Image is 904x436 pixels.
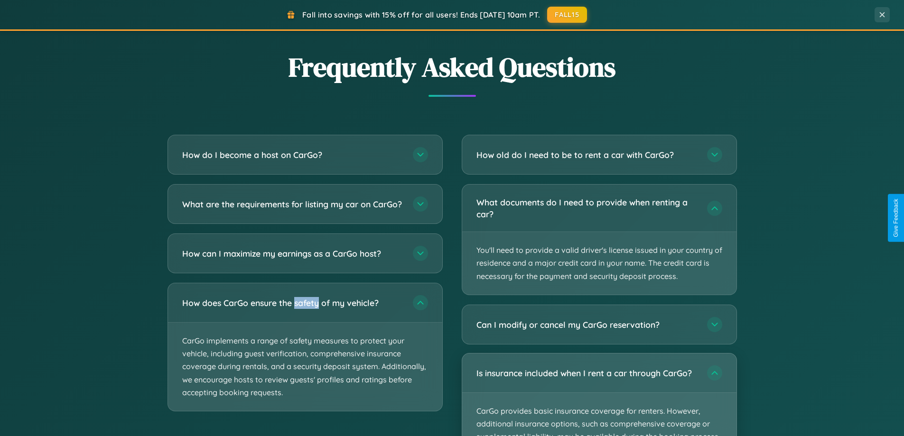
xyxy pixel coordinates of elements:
[182,198,403,210] h3: What are the requirements for listing my car on CarGo?
[547,7,587,23] button: FALL15
[476,149,698,161] h3: How old do I need to be to rent a car with CarGo?
[893,199,899,237] div: Give Feedback
[476,196,698,220] h3: What documents do I need to provide when renting a car?
[168,323,442,411] p: CarGo implements a range of safety measures to protect your vehicle, including guest verification...
[476,367,698,379] h3: Is insurance included when I rent a car through CarGo?
[168,49,737,85] h2: Frequently Asked Questions
[182,248,403,260] h3: How can I maximize my earnings as a CarGo host?
[302,10,540,19] span: Fall into savings with 15% off for all users! Ends [DATE] 10am PT.
[182,149,403,161] h3: How do I become a host on CarGo?
[476,319,698,331] h3: Can I modify or cancel my CarGo reservation?
[182,297,403,309] h3: How does CarGo ensure the safety of my vehicle?
[462,232,736,295] p: You'll need to provide a valid driver's license issued in your country of residence and a major c...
